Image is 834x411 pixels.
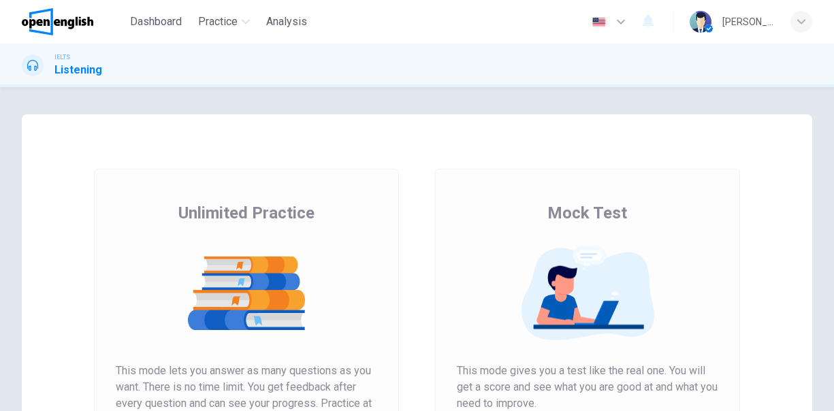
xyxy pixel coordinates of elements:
img: en [590,17,607,27]
button: Dashboard [125,10,187,34]
img: Profile picture [690,11,711,33]
div: [PERSON_NAME] [722,14,774,30]
span: Analysis [266,14,307,30]
button: Practice [193,10,255,34]
img: OpenEnglish logo [22,8,93,35]
span: Practice [198,14,238,30]
span: Mock Test [547,202,627,224]
h1: Listening [54,62,102,78]
button: Analysis [261,10,312,34]
a: OpenEnglish logo [22,8,125,35]
span: Dashboard [130,14,182,30]
span: IELTS [54,52,70,62]
span: Unlimited Practice [178,202,315,224]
